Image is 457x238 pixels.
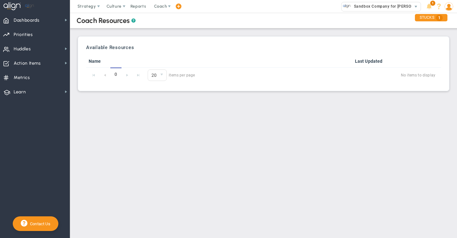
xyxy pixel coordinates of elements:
[411,2,421,11] span: select
[343,2,351,10] img: 33519.Company.photo
[148,70,157,81] span: 20
[14,85,26,99] span: Learn
[355,59,439,64] a: Last Updated
[14,42,31,56] span: Huddles
[14,28,33,41] span: Priorities
[14,14,40,27] span: Dashboards
[436,15,443,21] span: 1
[203,71,435,79] span: No items to display
[14,71,30,84] span: Metrics
[27,221,50,226] span: Contact Us
[77,16,136,25] div: Coach Resources
[86,45,134,50] h3: Available Resources
[351,2,429,11] span: Sandbox Company for [PERSON_NAME]
[445,2,453,11] img: 51354.Person.photo
[430,1,435,6] span: 1
[148,69,195,81] span: items per page
[415,14,447,21] div: STUCKS
[107,4,122,9] span: Culture
[148,69,167,81] span: 0
[110,68,122,81] span: 0
[154,4,167,9] span: Coach
[157,70,166,81] span: select
[14,57,41,70] span: Action Items
[77,4,96,9] span: Strategy
[89,59,261,64] a: Name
